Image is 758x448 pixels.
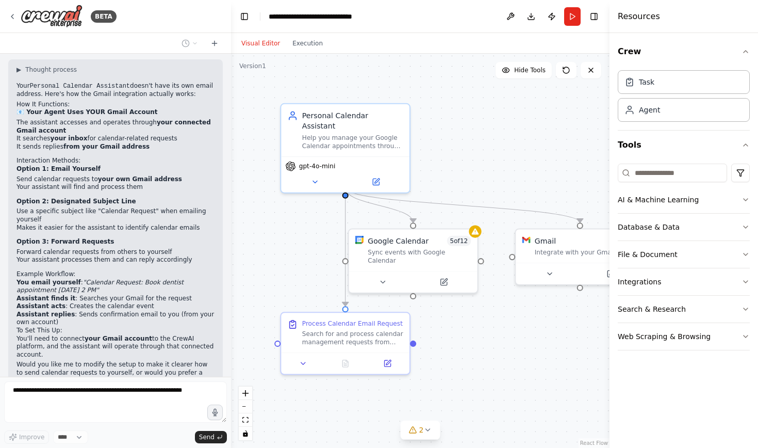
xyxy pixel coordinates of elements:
[17,108,158,116] strong: 📧 Your Agent Uses YOUR Gmail Account
[25,66,77,74] span: Thought process
[618,10,660,23] h4: Resources
[17,327,215,335] h2: To Set This Up:
[17,119,215,135] li: The assistant accesses and operates through
[447,236,471,246] span: Number of enabled actions
[17,157,215,165] h2: Interaction Methods:
[17,295,75,302] strong: Assistant finds it
[302,330,403,346] div: Search for and process calendar management requests from Gmail emails, interpret the user's instr...
[17,311,215,327] li: : Sends confirmation email to you (from your own account)
[280,103,410,194] div: Personal Calendar AssistantHelp you manage your Google Calendar appointments through Gmail email ...
[618,159,750,359] div: Tools
[514,66,546,74] span: Hide Tools
[98,175,182,183] strong: your own Gmail address
[17,311,75,318] strong: Assistant replies
[368,236,429,246] div: Google Calendar
[522,236,530,244] img: Gmail
[401,421,440,440] button: 2
[85,335,152,342] strong: your Gmail account
[239,387,252,400] button: zoom in
[4,430,49,444] button: Improve
[17,256,215,264] li: Your assistant processes them and can reply accordingly
[177,37,202,50] button: Switch to previous chat
[17,248,215,257] li: Forward calendar requests from others to yourself
[17,224,215,232] li: Makes it easier for the assistant to identify calendar emails
[17,101,215,109] h2: How It Functions:
[239,62,266,70] div: Version 1
[17,302,65,310] strong: Assistant acts
[340,188,585,223] g: Edge from 19183972-fbac-412b-bd97-744a8f37a483 to 2647a528-55e1-43bc-86c4-719b65939d31
[618,186,750,213] button: AI & Machine Learning
[199,433,215,441] span: Send
[19,433,44,441] span: Improve
[340,188,351,307] g: Edge from 19183972-fbac-412b-bd97-744a8f37a483 to 0e4e4e2c-6c59-4be8-b4e4-faf42294b0b9
[302,133,403,150] div: Help you manage your Google Calendar appointments through Gmail email interaction by processing y...
[348,228,479,293] div: Google CalendarGoogle Calendar5of12Sync events with Google Calendar
[269,11,385,22] nav: breadcrumb
[195,431,227,443] button: Send
[17,335,215,359] p: You'll need to connect to the CrewAI platform, and the assistant will operate through that connec...
[581,267,640,280] button: Open in side panel
[302,319,403,327] div: Process Calendar Email Request
[587,9,601,24] button: Hide right sidebar
[17,165,101,172] strong: Option 1: Email Yourself
[286,37,329,50] button: Execution
[239,400,252,413] button: zoom out
[17,66,77,74] button: ▶Thought process
[239,387,252,440] div: React Flow controls
[618,323,750,350] button: Web Scraping & Browsing
[63,143,150,150] strong: from your Gmail address
[235,37,286,50] button: Visual Editor
[17,279,215,295] li: :
[17,238,114,245] strong: Option 3: Forward Requests
[535,248,638,257] div: Integrate with your Gmail
[618,214,750,241] button: Database & Data
[206,37,223,50] button: Start a new chat
[618,241,750,268] button: File & Document
[21,5,83,28] img: Logo
[515,228,645,285] div: GmailGmailIntegrate with your Gmail
[280,312,410,375] div: Process Calendar Email RequestSearch for and process calendar management requests from Gmail emai...
[17,270,215,279] h2: Example Workflow:
[17,135,215,143] li: It searches for calendar-related requests
[618,268,750,295] button: Integrations
[239,413,252,427] button: fit view
[302,110,403,131] div: Personal Calendar Assistant
[91,10,117,23] div: BETA
[419,425,424,435] span: 2
[496,62,552,78] button: Hide Tools
[639,77,654,87] div: Task
[17,183,215,191] li: Your assistant will find and process them
[17,175,215,184] li: Send calendar requests to
[17,279,184,294] em: "Calendar Request: Book dentist appointment [DATE] 2 PM"
[639,105,660,115] div: Agent
[299,162,336,170] span: gpt-4o-mini
[618,37,750,66] button: Crew
[51,135,88,142] strong: your inbox
[17,295,215,303] li: : Searches your Gmail for the request
[17,361,215,385] p: Would you like me to modify the setup to make it clearer how to send calendar requests to yoursel...
[618,131,750,159] button: Tools
[17,302,215,311] li: : Creates the calendar event
[323,357,368,370] button: No output available
[355,236,364,244] img: Google Calendar
[237,9,252,24] button: Hide left sidebar
[17,119,211,134] strong: your connected Gmail account
[370,357,405,370] button: Open in side panel
[414,276,473,288] button: Open in side panel
[207,405,223,420] button: Click to speak your automation idea
[618,66,750,130] div: Crew
[17,66,21,74] span: ▶
[347,175,405,188] button: Open in side panel
[535,236,556,246] div: Gmail
[618,296,750,323] button: Search & Research
[340,188,419,223] g: Edge from 19183972-fbac-412b-bd97-744a8f37a483 to 39954ae7-a42e-4b61-bb52-e0332540c7a2
[368,248,471,265] div: Sync events with Google Calendar
[17,82,215,99] p: Your doesn't have its own email address. Here's how the Gmail integration actually works:
[580,440,608,446] a: React Flow attribution
[17,279,81,286] strong: You email yourself
[17,207,215,223] li: Use a specific subject like "Calendar Request" when emailing yourself
[239,427,252,440] button: toggle interactivity
[17,198,136,205] strong: Option 2: Designated Subject Line
[17,143,215,151] li: It sends replies
[30,83,130,90] code: Personal Calendar Assistant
